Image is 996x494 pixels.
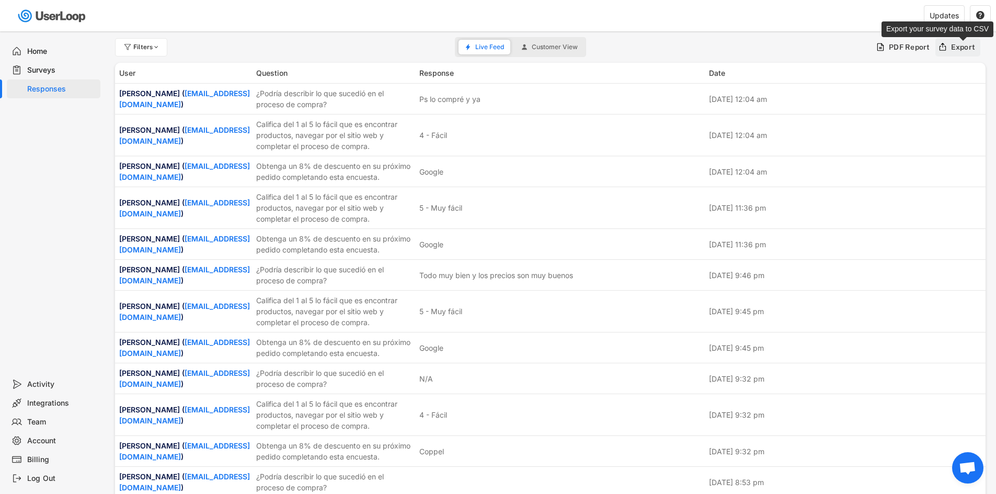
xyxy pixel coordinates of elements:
div: Todo muy bien y los precios son muy buenos [419,270,573,281]
div: Califica del 1 al 5 lo fácil que es encontrar productos, navegar por el sitio web y completar el ... [256,295,413,328]
div: Integrations [27,398,96,408]
a: [EMAIL_ADDRESS][DOMAIN_NAME] [119,441,250,461]
div: [PERSON_NAME] ( ) [119,440,250,462]
div: Obtenga un 8% de descuento en su próximo pedido completando esta encuesta. [256,440,413,462]
a: [EMAIL_ADDRESS][DOMAIN_NAME] [119,198,250,218]
div: [DATE] 9:32 pm [709,373,982,384]
div: Surveys [27,65,96,75]
div: [PERSON_NAME] ( ) [119,124,250,146]
div: [DATE] 12:04 am [709,166,982,177]
div: [DATE] 9:46 pm [709,270,982,281]
a: [EMAIL_ADDRESS][DOMAIN_NAME] [119,162,250,181]
div: [PERSON_NAME] ( ) [119,367,250,389]
div: 4 - Fácil [419,130,447,141]
div: ¿Podría describir lo que sucedió en el proceso de compra? [256,471,413,493]
div: Response [419,67,703,78]
span: Customer View [532,44,578,50]
div: [PERSON_NAME] ( ) [119,404,250,426]
div: Home [27,47,96,56]
div: [DATE] 11:36 pm [709,202,982,213]
div: N/A [419,373,433,384]
div: [DATE] 9:32 pm [709,409,982,420]
span: Live Feed [475,44,504,50]
div: [PERSON_NAME] ( ) [119,471,250,493]
div: Responses [27,84,96,94]
div: [DATE] 12:04 am [709,130,982,141]
div: Account [27,436,96,446]
a: [EMAIL_ADDRESS][DOMAIN_NAME] [119,338,250,358]
button: Customer View [515,40,584,54]
div: Obtenga un 8% de descuento en su próximo pedido completando esta encuesta. [256,233,413,255]
div: Log Out [27,474,96,484]
a: [EMAIL_ADDRESS][DOMAIN_NAME] [119,405,250,425]
div: Export [951,42,976,52]
div: Google [419,166,443,177]
div: [DATE] 8:53 pm [709,477,982,488]
div: Coppel [419,446,444,457]
div: [DATE] 9:45 pm [709,342,982,353]
div: Obtenga un 8% de descuento en su próximo pedido completando esta encuesta. [256,160,413,182]
text:  [976,10,984,20]
div: 5 - Muy fácil [419,306,462,317]
div: [PERSON_NAME] ( ) [119,337,250,359]
div: [DATE] 9:45 pm [709,306,982,317]
a: [EMAIL_ADDRESS][DOMAIN_NAME] [119,369,250,388]
div: [DATE] 11:36 pm [709,239,982,250]
div: Obtenga un 8% de descuento en su próximo pedido completando esta encuesta. [256,337,413,359]
a: [EMAIL_ADDRESS][DOMAIN_NAME] [119,125,250,145]
div: ¿Podría describir lo que sucedió en el proceso de compra? [256,367,413,389]
a: [EMAIL_ADDRESS][DOMAIN_NAME] [119,302,250,321]
div: [PERSON_NAME] ( ) [119,233,250,255]
div: [PERSON_NAME] ( ) [119,88,250,110]
div: 5 - Muy fácil [419,202,462,213]
div: [PERSON_NAME] ( ) [119,197,250,219]
div: ¿Podría describir lo que sucedió en el proceso de compra? [256,264,413,286]
div: [DATE] 9:32 pm [709,446,982,457]
div: [PERSON_NAME] ( ) [119,160,250,182]
a: [EMAIL_ADDRESS][DOMAIN_NAME] [119,234,250,254]
img: userloop-logo-01.svg [16,5,89,27]
div: [PERSON_NAME] ( ) [119,301,250,323]
a: Bate-papo aberto [952,452,983,484]
button:  [976,11,985,20]
div: [PERSON_NAME] ( ) [119,264,250,286]
div: Date [709,67,982,78]
div: Activity [27,380,96,389]
div: 4 - Fácil [419,409,447,420]
div: Ps lo compré y ya [419,94,480,105]
div: PDF Report [889,42,930,52]
div: Califica del 1 al 5 lo fácil que es encontrar productos, navegar por el sitio web y completar el ... [256,191,413,224]
div: Filters [133,44,161,50]
div: Billing [27,455,96,465]
div: User [119,67,250,78]
div: ¿Podría describir lo que sucedió en el proceso de compra? [256,88,413,110]
div: Updates [930,12,959,19]
a: [EMAIL_ADDRESS][DOMAIN_NAME] [119,265,250,285]
div: Google [419,342,443,353]
div: Google [419,239,443,250]
button: Live Feed [459,40,510,54]
div: [DATE] 12:04 am [709,94,982,105]
div: Question [256,67,413,78]
div: Califica del 1 al 5 lo fácil que es encontrar productos, navegar por el sitio web y completar el ... [256,119,413,152]
div: Team [27,417,96,427]
div: Califica del 1 al 5 lo fácil que es encontrar productos, navegar por el sitio web y completar el ... [256,398,413,431]
a: [EMAIL_ADDRESS][DOMAIN_NAME] [119,89,250,109]
a: [EMAIL_ADDRESS][DOMAIN_NAME] [119,472,250,492]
